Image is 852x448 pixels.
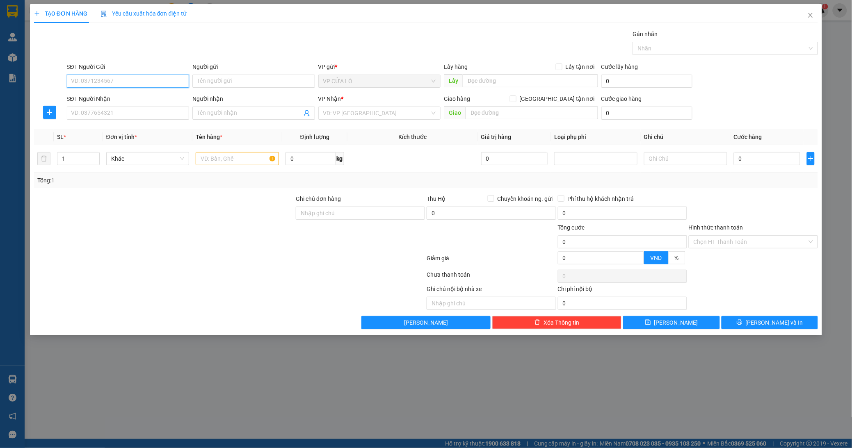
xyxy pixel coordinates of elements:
button: [PERSON_NAME] [361,316,491,329]
span: SL [57,134,64,140]
label: Hình thức thanh toán [689,224,743,231]
th: Ghi chú [641,129,731,145]
input: Nhập ghi chú [427,297,556,310]
div: Chi phí nội bộ [558,284,687,297]
span: printer [737,319,742,326]
input: Cước lấy hàng [601,75,692,88]
span: [GEOGRAPHIC_DATA] tận nơi [516,94,598,103]
span: TẠO ĐƠN HÀNG [34,10,87,17]
button: save[PERSON_NAME] [623,316,720,329]
span: [PERSON_NAME] [404,318,448,327]
span: Khác [111,152,185,165]
span: Định lượng [300,134,329,140]
span: Giao hàng [444,96,470,102]
span: Lấy tận nơi [562,62,598,71]
span: VP CỬA LÒ [323,75,436,87]
span: kg [336,152,344,165]
span: Yêu cầu xuất hóa đơn điện tử [101,10,187,17]
span: Thu Hộ [427,196,445,202]
span: Giao [444,106,466,119]
span: Tên hàng [196,134,222,140]
div: Tổng: 1 [37,176,329,185]
th: Loại phụ phí [551,129,641,145]
input: Dọc đường [466,106,598,119]
button: Close [799,4,822,27]
input: Cước giao hàng [601,107,692,120]
div: Giảm giá [426,254,557,268]
span: Lấy [444,74,463,87]
div: Ghi chú nội bộ nhà xe [427,284,556,297]
div: SĐT Người Nhận [67,94,190,103]
input: Ghi Chú [644,152,727,165]
span: VND [651,255,662,261]
span: plus [43,109,56,116]
input: Ghi chú đơn hàng [296,207,425,220]
button: delete [37,152,50,165]
span: [PERSON_NAME] và In [746,318,803,327]
div: Người gửi [192,62,315,71]
button: plus [807,152,815,165]
span: VP Nhận [318,96,341,102]
span: Xóa Thông tin [544,318,579,327]
input: 0 [481,152,548,165]
div: Người nhận [192,94,315,103]
input: Dọc đường [463,74,598,87]
span: Cước hàng [734,134,762,140]
span: Lấy hàng [444,64,468,70]
span: Giá trị hàng [481,134,512,140]
span: Phí thu hộ khách nhận trả [564,194,637,203]
span: user-add [304,110,310,116]
label: Ghi chú đơn hàng [296,196,341,202]
span: Kích thước [398,134,427,140]
label: Gán nhãn [633,31,658,37]
span: % [675,255,679,261]
span: Đơn vị tính [106,134,137,140]
span: Tổng cước [558,224,585,231]
span: save [645,319,651,326]
input: VD: Bàn, Ghế [196,152,279,165]
span: delete [534,319,540,326]
div: VP gửi [318,62,441,71]
span: Chuyển khoản ng. gửi [494,194,556,203]
button: deleteXóa Thông tin [492,316,621,329]
span: close [807,12,814,18]
label: Cước giao hàng [601,96,642,102]
span: plus [807,155,814,162]
label: Cước lấy hàng [601,64,638,70]
button: plus [43,106,56,119]
div: SĐT Người Gửi [67,62,190,71]
button: printer[PERSON_NAME] và In [722,316,818,329]
div: Chưa thanh toán [426,270,557,284]
img: icon [101,11,107,17]
span: plus [34,11,40,16]
span: [PERSON_NAME] [654,318,698,327]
